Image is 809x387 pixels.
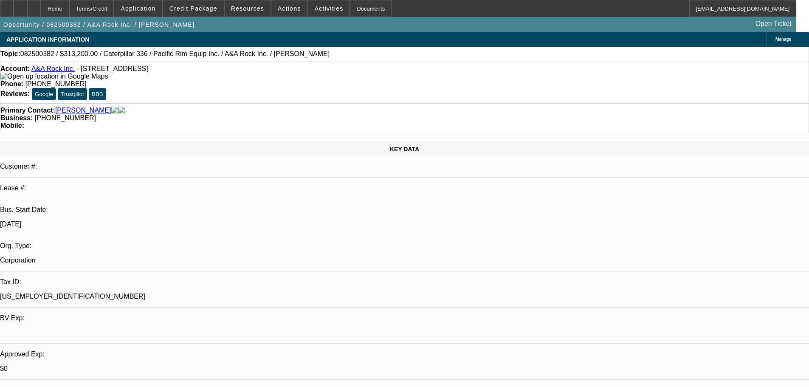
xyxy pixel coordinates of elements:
span: [PHONE_NUMBER] [25,80,87,88]
button: Activities [308,0,350,17]
button: Application [114,0,162,17]
span: - [STREET_ADDRESS] [77,65,148,72]
a: [PERSON_NAME] [55,107,111,114]
span: Opportunity / 082500382 / A&A Rock Inc. / [PERSON_NAME] [3,21,194,28]
span: Activities [315,5,344,12]
button: Google [32,88,56,100]
img: facebook-icon.png [111,107,118,114]
span: Manage [775,37,791,42]
img: Open up location in Google Maps [0,73,108,80]
span: Actions [278,5,301,12]
span: Credit Package [169,5,217,12]
strong: Topic: [0,50,20,58]
button: Credit Package [163,0,224,17]
strong: Mobile: [0,122,24,129]
span: [PHONE_NUMBER] [35,114,96,121]
button: BBB [89,88,106,100]
span: Application [121,5,155,12]
a: View Google Maps [0,73,108,80]
img: linkedin-icon.png [118,107,125,114]
strong: Primary Contact: [0,107,55,114]
span: Resources [231,5,264,12]
strong: Phone: [0,80,23,88]
span: KEY DATA [390,146,419,153]
button: Trustpilot [58,88,87,100]
strong: Business: [0,114,33,121]
strong: Reviews: [0,90,30,97]
strong: Account: [0,65,30,72]
button: Resources [225,0,271,17]
span: 082500382 / $313,200.00 / Caterpillar 336 / Pacific Rim Equip Inc. / A&A Rock Inc. / [PERSON_NAME] [20,50,330,58]
span: APPLICATION INFORMATION [6,36,89,43]
button: Actions [271,0,307,17]
a: A&A Rock Inc. [31,65,75,72]
a: Open Ticket [752,17,795,31]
